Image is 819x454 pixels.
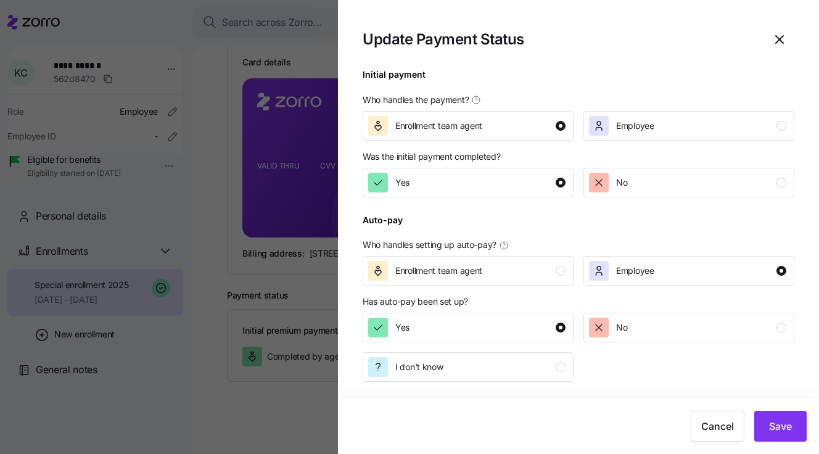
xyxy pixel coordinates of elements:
div: Initial payment [363,68,426,91]
span: Yes [395,176,409,189]
span: Yes [395,321,409,334]
span: Cancel [701,419,734,434]
span: No [616,176,627,189]
span: Has auto-pay been set up? [363,295,468,308]
h1: Update Payment Status [363,30,755,49]
span: Was the initial payment completed? [363,151,500,163]
button: Cancel [691,411,744,442]
span: Who handles setting up auto-pay? [363,239,496,251]
span: I don't know [395,361,443,373]
span: Save [769,419,792,434]
div: Auto-pay [363,213,403,237]
span: Who handles the payment? [363,94,469,106]
span: Employee [616,120,654,132]
span: No [616,321,627,334]
button: Save [754,411,807,442]
span: Enrollment team agent [395,265,482,277]
span: Employee [616,265,654,277]
span: Enrollment team agent [395,120,482,132]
